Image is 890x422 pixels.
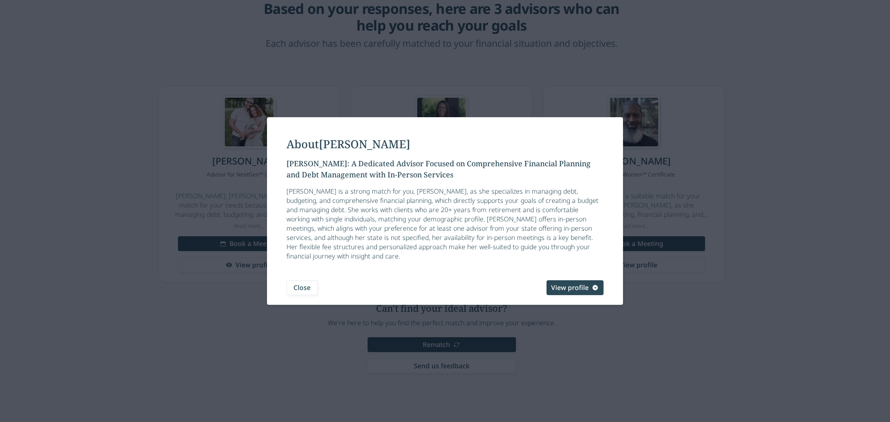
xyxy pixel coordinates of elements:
p: [PERSON_NAME]: A Dedicated Advisor Focused on Comprehensive Financial Planning and Debt Managemen... [286,158,604,180]
h2: About [PERSON_NAME] [286,137,604,151]
p: [PERSON_NAME] is a strong match for you, [PERSON_NAME], as she specializes in managing debt, budg... [286,187,604,261]
span: View profile [551,283,589,292]
button: Close [286,280,318,295]
a: View profile [547,280,604,295]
